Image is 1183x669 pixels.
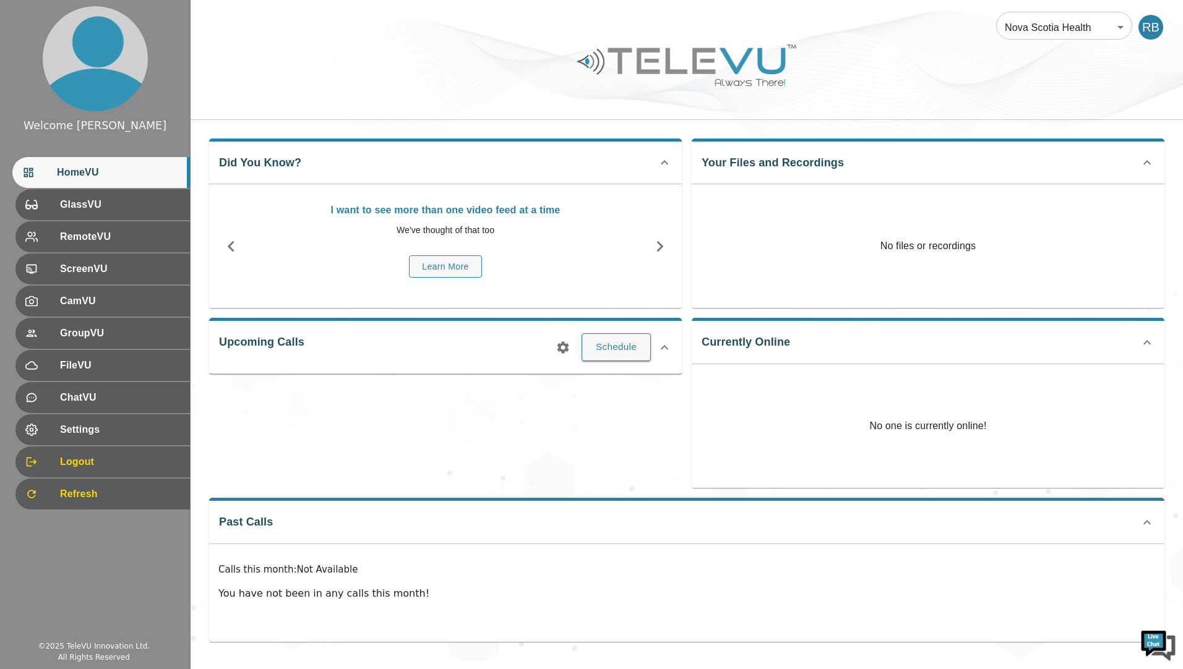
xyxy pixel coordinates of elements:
[60,422,180,437] span: Settings
[15,446,190,477] div: Logout
[43,6,148,111] img: profile.png
[996,10,1132,45] div: Nova Scotia Health
[60,294,180,309] span: CamVU
[57,165,180,180] span: HomeVU
[15,382,190,413] div: ChatVU
[15,286,190,317] div: CamVU
[575,40,798,91] img: Logo
[15,254,190,284] div: ScreenVU
[1138,15,1163,40] div: RB
[15,479,190,509] div: Refresh
[692,184,1164,308] p: No files or recordings
[259,224,632,237] p: We've thought of that too
[24,117,166,134] div: Welcome [PERSON_NAME]
[60,326,180,341] span: GroupVU
[15,350,190,381] div: FileVU
[15,318,190,349] div: GroupVU
[60,487,180,501] span: Refresh
[15,414,190,445] div: Settings
[869,364,986,488] p: No one is currently online!
[218,563,1155,577] p: Calls this month : Not Available
[1140,626,1177,663] img: Chat Widget
[218,586,1155,601] p: You have not been in any calls this month!
[12,157,190,188] div: HomeVU
[259,203,632,218] p: I want to see more than one video feed at a time
[60,454,180,469] span: Logout
[60,358,180,373] span: FileVU
[38,641,150,652] div: © 2025 TeleVU Innovation Ltd.
[60,390,180,405] span: ChatVU
[15,221,190,252] div: RemoteVU
[409,255,482,278] button: Learn More
[15,189,190,220] div: GlassVU
[60,262,180,276] span: ScreenVU
[60,197,180,212] span: GlassVU
[58,652,130,663] div: All Rights Reserved
[582,333,651,360] button: Schedule
[60,229,180,244] span: RemoteVU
